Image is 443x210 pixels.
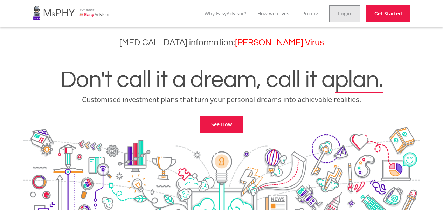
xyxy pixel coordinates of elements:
[205,10,246,17] a: Why EasyAdvisor?
[5,38,438,48] h3: [MEDICAL_DATA] information:
[302,10,318,17] a: Pricing
[200,116,243,133] a: See How
[329,5,360,22] a: Login
[257,10,291,17] a: How we invest
[366,5,410,22] a: Get Started
[5,95,438,104] p: Customised investment plans that turn your personal dreams into achievable realities.
[335,68,383,92] span: plan.
[5,68,438,92] h1: Don't call it a dream, call it a
[235,38,324,47] a: [PERSON_NAME] Virus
